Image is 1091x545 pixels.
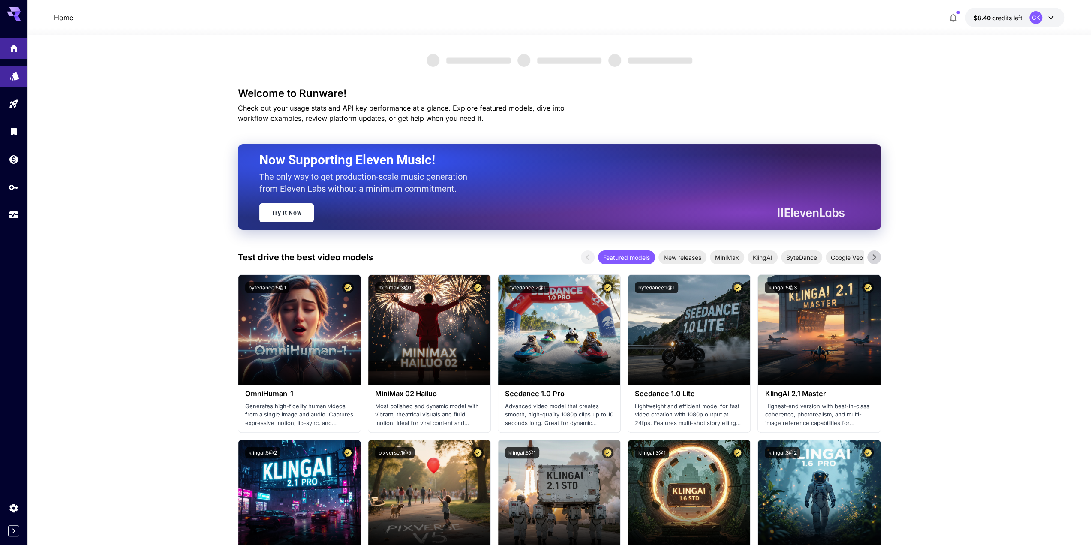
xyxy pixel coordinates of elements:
[765,402,873,428] p: Highest-end version with best-in-class coherence, photorealism, and multi-image reference capabil...
[54,12,73,23] nav: breadcrumb
[245,402,354,428] p: Generates high-fidelity human videos from a single image and audio. Captures expressive motion, l...
[8,525,19,536] button: Expand sidebar
[259,152,838,168] h2: Now Supporting Eleven Music!
[259,203,314,222] a: Try It Now
[375,390,484,398] h3: MiniMax 02 Hailuo
[862,447,874,458] button: Certified Model – Vetted for best performance and includes a commercial license.
[505,390,613,398] h3: Seedance 1.0 Pro
[602,447,613,458] button: Certified Model – Vetted for best performance and includes a commercial license.
[710,250,744,264] div: MiniMax
[9,126,19,137] div: Library
[505,282,549,293] button: bytedance:2@1
[965,8,1064,27] button: $8.39947GK
[974,14,992,21] span: $8.40
[765,447,800,458] button: klingai:3@2
[635,282,678,293] button: bytedance:1@1
[238,251,373,264] p: Test drive the best video models
[635,447,669,458] button: klingai:3@1
[9,69,20,80] div: Models
[628,275,750,385] img: alt
[54,12,73,23] a: Home
[635,390,743,398] h3: Seedance 1.0 Lite
[992,14,1022,21] span: credits left
[710,253,744,262] span: MiniMax
[505,447,539,458] button: klingai:5@1
[765,390,873,398] h3: KlingAI 2.1 Master
[598,250,655,264] div: Featured models
[238,104,565,123] span: Check out your usage stats and API key performance at a glance. Explore featured models, dive int...
[748,250,778,264] div: KlingAI
[826,250,868,264] div: Google Veo
[732,282,743,293] button: Certified Model – Vetted for best performance and includes a commercial license.
[1029,11,1042,24] div: GK
[9,503,19,513] div: Settings
[375,447,415,458] button: pixverse:1@5
[245,282,289,293] button: bytedance:5@1
[9,210,19,220] div: Usage
[245,390,354,398] h3: OmniHuman‑1
[375,402,484,428] p: Most polished and dynamic model with vibrant, theatrical visuals and fluid motion. Ideal for vira...
[9,99,19,109] div: Playground
[658,250,706,264] div: New releases
[635,402,743,428] p: Lightweight and efficient model for fast video creation with 1080p output at 24fps. Features mult...
[765,282,800,293] button: klingai:5@3
[259,171,474,195] p: The only way to get production-scale music generation from Eleven Labs without a minimum commitment.
[472,282,484,293] button: Certified Model – Vetted for best performance and includes a commercial license.
[472,447,484,458] button: Certified Model – Vetted for best performance and includes a commercial license.
[658,253,706,262] span: New releases
[862,282,874,293] button: Certified Model – Vetted for best performance and includes a commercial license.
[9,154,19,165] div: Wallet
[238,275,361,385] img: alt
[368,275,490,385] img: alt
[238,87,881,99] h3: Welcome to Runware!
[974,13,1022,22] div: $8.39947
[758,275,880,385] img: alt
[342,282,354,293] button: Certified Model – Vetted for best performance and includes a commercial license.
[781,250,822,264] div: ByteDance
[781,253,822,262] span: ByteDance
[826,253,868,262] span: Google Veo
[245,447,280,458] button: klingai:5@2
[732,447,743,458] button: Certified Model – Vetted for best performance and includes a commercial license.
[748,253,778,262] span: KlingAI
[9,182,19,193] div: API Keys
[9,41,19,52] div: Home
[602,282,613,293] button: Certified Model – Vetted for best performance and includes a commercial license.
[505,402,613,428] p: Advanced video model that creates smooth, high-quality 1080p clips up to 10 seconds long. Great f...
[598,253,655,262] span: Featured models
[375,282,415,293] button: minimax:3@1
[498,275,620,385] img: alt
[342,447,354,458] button: Certified Model – Vetted for best performance and includes a commercial license.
